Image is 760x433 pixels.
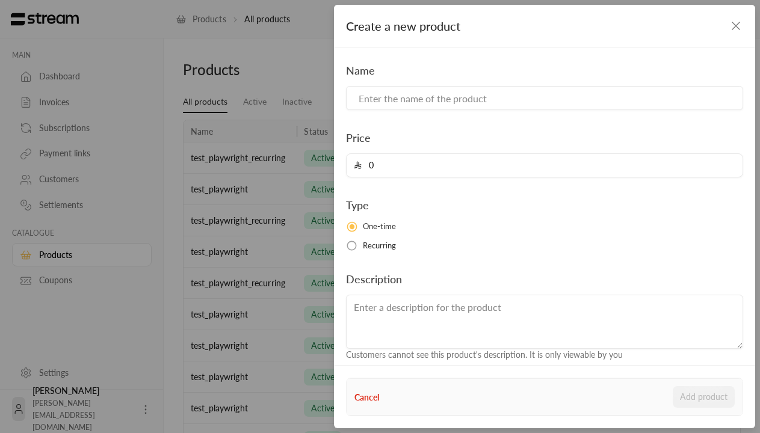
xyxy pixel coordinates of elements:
span: Create a new product [346,19,460,33]
span: Customers cannot see this product's description. It is only viewable by you [346,349,623,360]
input: Enter the name of the product [346,86,743,110]
label: Price [346,129,371,146]
label: Type [346,197,369,213]
span: One-time [363,221,397,233]
label: Name [346,62,375,79]
input: Enter the price for the product [362,154,735,177]
span: Recurring [363,240,397,252]
button: Cancel [354,391,379,404]
label: Description [346,271,402,287]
